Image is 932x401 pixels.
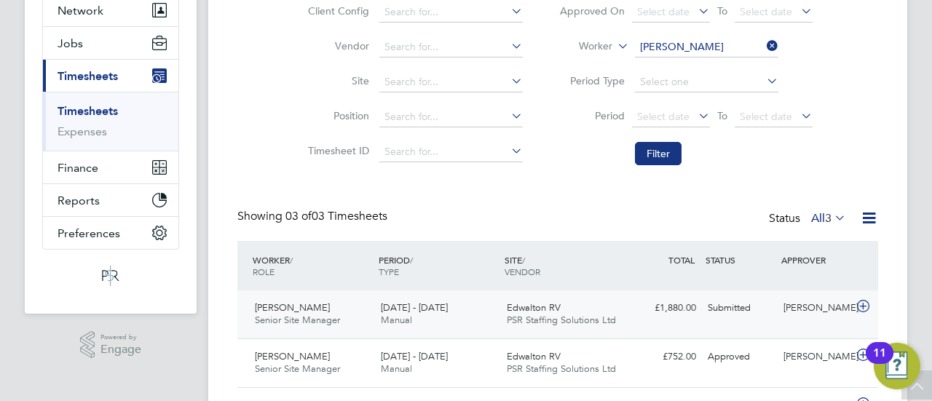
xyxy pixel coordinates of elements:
div: SITE [501,247,627,285]
div: Submitted [702,296,778,320]
span: Senior Site Manager [255,314,340,326]
label: Approved On [559,4,625,17]
span: PSR Staffing Solutions Ltd [507,362,616,375]
label: Position [304,109,369,122]
label: Period [559,109,625,122]
button: Jobs [43,27,178,59]
span: 03 of [285,209,312,223]
button: Filter [635,142,682,165]
div: £1,880.00 [626,296,702,320]
input: Search for... [379,2,523,23]
button: Reports [43,184,178,216]
span: 03 Timesheets [285,209,387,223]
button: Finance [43,151,178,183]
span: Network [58,4,103,17]
span: Senior Site Manager [255,362,340,375]
div: [PERSON_NAME] [778,296,853,320]
input: Search for... [379,72,523,92]
div: Showing [237,209,390,224]
label: Client Config [304,4,369,17]
span: VENDOR [505,266,540,277]
span: Select date [740,110,792,123]
span: Edwalton RV [507,301,561,314]
div: Timesheets [43,92,178,151]
div: [PERSON_NAME] [778,345,853,369]
span: / [522,254,525,266]
span: Powered by [100,331,141,344]
div: 11 [873,353,886,372]
span: Engage [100,344,141,356]
span: [PERSON_NAME] [255,350,330,362]
a: Expenses [58,124,107,138]
span: Select date [740,5,792,18]
img: psrsolutions-logo-retina.png [98,264,124,287]
label: Site [304,74,369,87]
div: APPROVER [778,247,853,273]
span: Edwalton RV [507,350,561,362]
span: ROLE [253,266,275,277]
div: Approved [702,345,778,369]
span: Reports [58,194,100,207]
div: WORKER [249,247,375,285]
span: TYPE [379,266,399,277]
label: Vendor [304,39,369,52]
a: Go to home page [42,264,179,287]
span: / [290,254,293,266]
div: PERIOD [375,247,501,285]
span: [DATE] - [DATE] [381,301,448,314]
span: Manual [381,314,412,326]
span: 3 [825,211,832,226]
span: Manual [381,362,412,375]
span: Finance [58,161,98,175]
input: Search for... [379,37,523,57]
span: Timesheets [58,69,118,83]
input: Search for... [379,107,523,127]
label: Period Type [559,74,625,87]
span: [PERSON_NAME] [255,301,330,314]
span: PSR Staffing Solutions Ltd [507,314,616,326]
button: Preferences [43,217,178,249]
span: Select date [637,110,690,123]
a: Timesheets [58,104,118,118]
input: Search for... [635,37,778,57]
span: To [713,1,732,20]
span: To [713,106,732,125]
div: £752.00 [626,345,702,369]
div: STATUS [702,247,778,273]
button: Timesheets [43,60,178,92]
label: All [811,211,846,226]
input: Search for... [379,142,523,162]
span: TOTAL [668,254,695,266]
label: Timesheet ID [304,144,369,157]
span: Select date [637,5,690,18]
button: Open Resource Center, 11 new notifications [874,343,920,389]
a: Powered byEngage [80,331,142,359]
span: [DATE] - [DATE] [381,350,448,362]
span: Preferences [58,226,120,240]
label: Worker [547,39,612,54]
span: Jobs [58,36,83,50]
div: Status [769,209,849,229]
span: / [410,254,413,266]
input: Select one [635,72,778,92]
